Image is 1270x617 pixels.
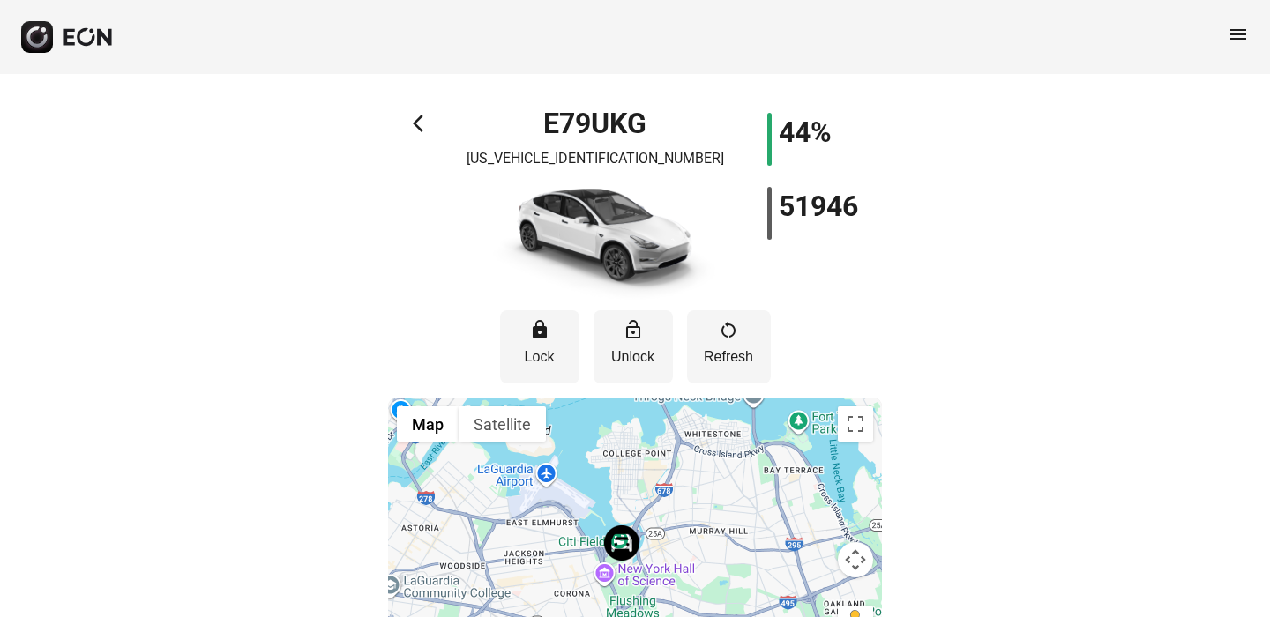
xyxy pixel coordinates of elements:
[397,406,459,442] button: Show street map
[838,406,873,442] button: Toggle fullscreen view
[543,113,646,134] h1: E79UKG
[696,346,762,368] p: Refresh
[623,319,644,340] span: lock_open
[1228,24,1249,45] span: menu
[459,406,546,442] button: Show satellite imagery
[500,310,579,383] button: Lock
[509,346,571,368] p: Lock
[602,346,664,368] p: Unlock
[467,148,724,169] p: [US_VEHICLE_IDENTIFICATION_NUMBER]
[779,122,832,143] h1: 44%
[472,176,719,300] img: car
[838,542,873,577] button: Map camera controls
[779,196,858,217] h1: 51946
[687,310,771,383] button: Refresh
[594,310,673,383] button: Unlock
[413,113,434,134] span: arrow_back_ios
[718,319,739,340] span: restart_alt
[529,319,550,340] span: lock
